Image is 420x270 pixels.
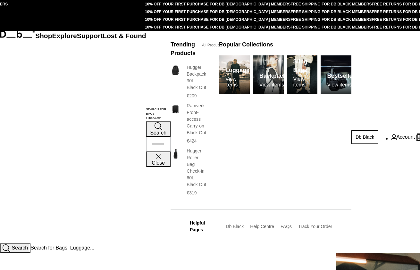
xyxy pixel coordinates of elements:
[291,10,372,14] a: FREE SHIPPING FOR DB BLACK MEMBERS
[351,130,378,144] a: Db Black
[291,17,372,22] a: FREE SHIPPING FOR DB BLACK MEMBERS
[187,148,206,188] h3: Hugger Roller Bag Check-in 60L Black Out
[150,130,166,135] span: Search
[253,55,284,94] img: Db
[187,64,206,91] h3: Hugger Backpack 30L Black Out
[219,55,250,94] a: Db Luggage View items
[226,224,244,229] a: Db Black
[145,2,290,6] a: 10% OFF YOUR FIRST PURCHASE FOR DB [DEMOGRAPHIC_DATA] MEMBERS
[253,55,284,94] a: Db Backpacks View items
[391,133,415,141] a: Account
[171,148,206,196] a: Hugger Roller Bag Check-in 60L Black Out Hugger Roller Bag Check-in 60L Black Out €319
[259,82,290,88] p: View items
[293,57,318,75] h3: Sling Bags
[187,138,197,143] span: €424
[291,2,372,6] a: FREE SHIPPING FOR DB BLACK MEMBERS
[327,82,358,88] p: View items
[12,245,28,250] span: Search
[52,32,77,39] a: Explore
[146,107,171,121] label: Search for Bags, Luggage...
[35,32,52,39] a: Shop
[321,55,351,94] a: Db Bestsellers View items
[202,42,223,48] a: All Products
[35,31,146,243] nav: Main Navigation
[146,151,171,167] button: Close
[146,121,171,137] button: Search
[187,102,206,136] h3: Ramverk Front-access Carry-on Black Out
[145,25,290,29] a: 10% OFF YOUR FIRST PURCHASE FOR DB [DEMOGRAPHIC_DATA] MEMBERS
[293,76,318,88] p: View items
[171,40,196,58] h3: Trending Products
[219,40,273,49] h3: Popular Collections
[287,55,318,94] img: Db
[103,32,146,39] a: Lost & Found
[327,72,358,80] h3: Bestsellers
[250,224,274,229] a: Help Centre
[225,76,250,88] p: View items
[321,55,351,94] img: Db
[187,93,197,98] span: €209
[219,55,250,94] img: Db
[171,102,180,115] img: Ramverk Front-access Carry-on Black Out
[396,133,415,141] span: Account
[281,224,292,229] a: FAQs
[190,220,216,233] h3: Helpful Pages
[171,64,206,99] a: Hugger Backpack 30L Black Out Hugger Backpack 30L Black Out €209
[287,55,318,94] a: Db Sling Bags View items
[171,64,180,77] img: Hugger Backpack 30L Black Out
[225,66,250,75] h3: Luggage
[298,224,332,229] a: Track Your Order
[171,148,180,160] img: Hugger Roller Bag Check-in 60L Black Out
[145,17,290,22] a: 10% OFF YOUR FIRST PURCHASE FOR DB [DEMOGRAPHIC_DATA] MEMBERS
[145,10,290,14] a: 10% OFF YOUR FIRST PURCHASE FOR DB [DEMOGRAPHIC_DATA] MEMBERS
[259,72,290,80] h3: Backpacks
[291,25,372,29] a: FREE SHIPPING FOR DB BLACK MEMBERS
[152,160,165,166] span: Close
[171,102,206,144] a: Ramverk Front-access Carry-on Black Out Ramverk Front-access Carry-on Black Out €424
[77,32,103,39] a: Support
[187,190,197,195] span: €319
